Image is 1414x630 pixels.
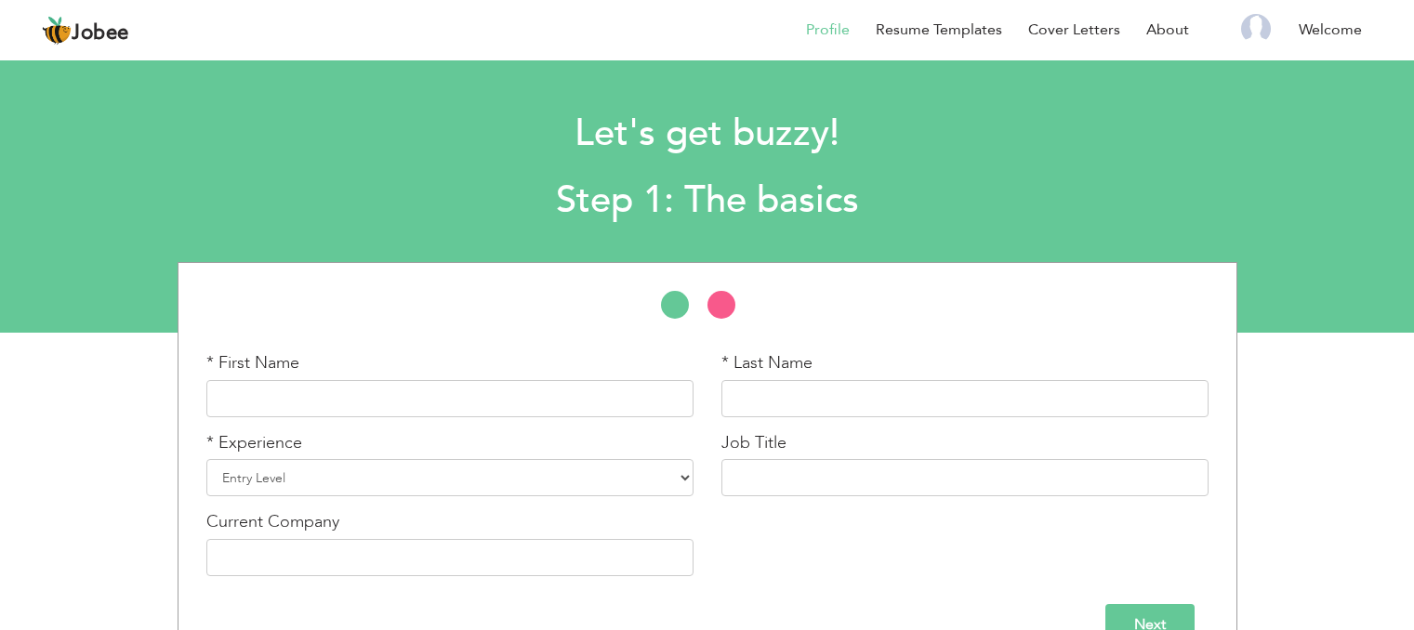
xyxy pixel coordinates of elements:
[42,16,129,46] a: Jobee
[206,431,302,455] label: * Experience
[721,431,786,455] label: Job Title
[191,177,1223,225] h2: Step 1: The basics
[866,20,993,41] a: Resume Templates
[1289,20,1372,42] a: Welcome
[1137,20,1180,41] a: About
[1019,20,1111,41] a: Cover Letters
[42,16,72,46] img: jobee.io
[191,110,1223,158] h1: Let's get buzzy!
[721,351,813,375] label: * Last Name
[797,20,840,41] a: Profile
[1232,14,1262,44] img: Profile Img
[206,510,339,534] label: Current Company
[72,23,129,44] span: Jobee
[206,351,299,375] label: * First Name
